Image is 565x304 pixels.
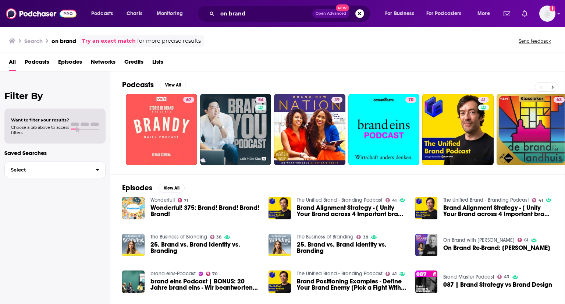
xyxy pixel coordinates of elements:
[443,237,515,243] a: On Brand with Donny Deutsch
[501,7,513,20] a: Show notifications dropdown
[51,38,76,45] h3: on brand
[24,38,43,45] h3: Search
[415,234,438,256] a: On Brand Re-Brand: Denis Leary
[539,6,555,22] button: Show profile menu
[11,117,69,123] span: Want to filter your results?
[150,271,196,277] a: brand eins-Podcast
[183,97,194,103] a: 67
[316,12,346,15] span: Open Advanced
[539,199,543,202] span: 41
[405,97,416,103] a: 70
[481,96,486,104] span: 41
[392,199,397,202] span: 41
[297,205,406,217] span: Brand Alignment Strategy - [ Unify Your Brand across 4 Important brand layers]
[297,278,406,291] a: Brand Positioning Examples - Define Your Brand Enemy [Pick a Fight With Your Brand]
[150,234,207,240] a: The Business of Branding
[380,8,423,20] button: open menu
[554,97,565,103] a: 63
[124,56,143,71] span: Credits
[150,205,260,217] span: Wonderful! 375: Brand! Brand! Brand! Brand!
[137,37,201,45] span: for more precise results
[150,197,175,203] a: Wonderful!
[258,96,263,104] span: 54
[415,197,438,219] img: Brand Alignment Strategy - [ Unify Your Brand across 4 Important brand layers]
[25,56,49,71] a: Podcasts
[122,80,186,89] a: PodcastsView All
[385,272,397,276] a: 41
[127,8,142,19] span: Charts
[519,7,530,20] a: Show notifications dropdown
[518,238,528,242] a: 61
[206,272,218,276] a: 70
[385,198,397,202] a: 41
[269,197,291,219] img: Brand Alignment Strategy - [ Unify Your Brand across 4 Important brand layers]
[443,245,550,251] a: On Brand Re-Brand: Denis Leary
[91,8,113,19] span: Podcasts
[160,81,186,89] button: View All
[415,271,438,293] img: 087 | Brand Strategy vs Brand Design
[539,6,555,22] img: User Profile
[557,96,562,104] span: 63
[312,9,349,18] button: Open AdvancedNew
[516,38,553,44] button: Send feedback
[5,167,90,172] span: Select
[91,56,116,71] a: Networks
[550,6,555,11] svg: Add a profile image
[297,234,353,240] a: The Business of Branding
[408,96,413,104] span: 70
[269,234,291,256] a: 25. Brand vs. Brand Identity vs. Branding
[122,8,147,20] a: Charts
[331,97,342,103] a: 39
[122,80,154,89] h2: Podcasts
[122,271,145,293] img: brand eins Podcast | BONUS: 20 Jahre brand eins - Wir beantworten jeden Leserbrief
[4,91,106,101] h2: Filter By
[422,8,472,20] button: open menu
[217,8,312,20] input: Search podcasts, credits, & more...
[297,241,406,254] a: 25. Brand vs. Brand Identity vs. Branding
[184,199,188,202] span: 71
[9,56,16,71] a: All
[363,236,368,239] span: 38
[152,8,192,20] button: open menu
[200,94,271,165] a: 54
[539,6,555,22] span: Logged in as GregKubie
[443,274,494,280] a: Brand Master Podcast
[122,234,145,256] img: 25. Brand vs. Brand Identity vs. Branding
[150,278,260,291] a: brand eins Podcast | BONUS: 20 Jahre brand eins - Wir beantworten jeden Leserbrief
[122,197,145,219] img: Wonderful! 375: Brand! Brand! Brand! Brand!
[178,198,188,202] a: 71
[443,205,553,217] a: Brand Alignment Strategy - [ Unify Your Brand across 4 Important brand layers]
[477,8,490,19] span: More
[443,282,552,288] a: 087 | Brand Strategy vs Brand Design
[443,245,550,251] span: On Brand Re-Brand: [PERSON_NAME]
[334,96,340,104] span: 39
[58,56,82,71] a: Episodes
[274,94,345,165] a: 39
[126,94,197,165] a: 67
[356,235,368,239] a: 38
[532,198,543,202] a: 41
[392,272,397,276] span: 41
[150,241,260,254] a: 25. Brand vs. Brand Identity vs. Branding
[122,183,185,192] a: EpisodesView All
[152,56,163,71] a: Lists
[216,236,221,239] span: 38
[336,4,349,11] span: New
[443,197,529,203] a: The Unified Brand - Branding Podcast
[269,271,291,293] img: Brand Positioning Examples - Define Your Brand Enemy [Pick a Fight With Your Brand]
[86,8,122,20] button: open menu
[212,272,217,276] span: 70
